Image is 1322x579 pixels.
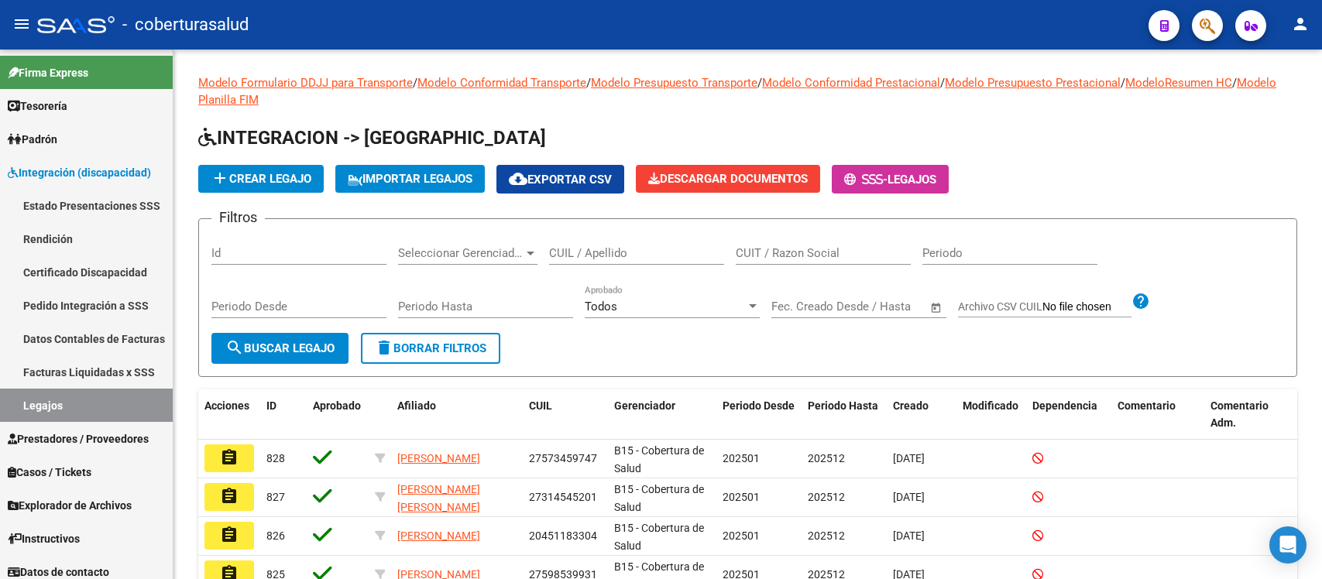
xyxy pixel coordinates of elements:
datatable-header-cell: Gerenciador [608,389,716,440]
a: Modelo Conformidad Prestacional [762,76,940,90]
span: Comentario [1118,399,1176,412]
mat-icon: assignment [220,487,239,505]
span: Afiliado [397,399,436,412]
a: Modelo Presupuesto Prestacional [945,76,1121,90]
datatable-header-cell: Creado [887,389,956,440]
span: [PERSON_NAME] [PERSON_NAME] [397,483,480,513]
span: Borrar Filtros [375,341,486,355]
span: 826 [266,529,285,542]
span: INTEGRACION -> [GEOGRAPHIC_DATA] [198,127,546,149]
span: Exportar CSV [509,173,612,187]
span: [DATE] [893,529,925,542]
span: Crear Legajo [211,172,311,186]
span: Explorador de Archivos [8,497,132,514]
mat-icon: assignment [220,526,239,544]
span: Tesorería [8,98,67,115]
input: Start date [771,300,822,313]
button: IMPORTAR LEGAJOS [335,165,485,193]
span: 202501 [723,491,760,503]
span: Periodo Desde [723,399,795,412]
span: Firma Express [8,64,88,81]
span: Descargar Documentos [648,172,808,186]
span: - coberturasalud [122,8,249,42]
datatable-header-cell: Comentario [1111,389,1204,440]
span: Comentario Adm. [1210,399,1269,430]
datatable-header-cell: Aprobado [307,389,369,440]
datatable-header-cell: ID [260,389,307,440]
datatable-header-cell: Comentario Adm. [1204,389,1297,440]
span: Casos / Tickets [8,464,91,481]
span: Periodo Hasta [808,399,878,412]
a: Modelo Conformidad Transporte [417,76,586,90]
span: B15 - Cobertura de Salud [614,483,704,513]
span: Integración (discapacidad) [8,164,151,181]
mat-icon: add [211,169,229,187]
span: 827 [266,491,285,503]
button: Exportar CSV [496,165,624,194]
span: [PERSON_NAME] [397,452,480,464]
button: Crear Legajo [198,165,324,193]
mat-icon: delete [375,338,393,357]
span: Acciones [204,399,249,412]
span: - [844,173,888,187]
datatable-header-cell: Periodo Desde [716,389,802,440]
span: 27573459747 [529,452,597,464]
span: 202512 [808,452,845,464]
span: Dependencia [1032,399,1097,412]
span: 27314545201 [529,491,597,503]
input: Archivo CSV CUIL [1042,300,1131,314]
span: Seleccionar Gerenciador [398,246,524,260]
span: B15 - Cobertura de Salud [614,522,704,552]
span: 202501 [723,452,760,464]
button: Buscar Legajo [211,333,349,364]
span: 202512 [808,491,845,503]
button: -Legajos [832,165,949,194]
mat-icon: cloud_download [509,170,527,188]
span: B15 - Cobertura de Salud [614,444,704,475]
button: Descargar Documentos [636,165,820,193]
a: Modelo Presupuesto Transporte [591,76,757,90]
button: Borrar Filtros [361,333,500,364]
span: IMPORTAR LEGAJOS [348,172,472,186]
span: Padrón [8,131,57,148]
span: 20451183304 [529,529,597,542]
span: ID [266,399,276,412]
div: Open Intercom Messenger [1269,526,1307,564]
span: 202501 [723,529,760,542]
datatable-header-cell: Dependencia [1026,389,1111,440]
span: 202512 [808,529,845,542]
span: [DATE] [893,452,925,464]
datatable-header-cell: Periodo Hasta [802,389,887,440]
mat-icon: search [225,338,244,357]
span: Gerenciador [614,399,675,412]
a: Modelo Formulario DDJJ para Transporte [198,76,413,90]
span: Aprobado [313,399,361,412]
span: [PERSON_NAME] [397,529,480,542]
span: 828 [266,452,285,464]
input: End date [836,300,911,313]
span: Todos [585,300,617,313]
span: Creado [893,399,929,412]
span: Legajos [888,173,936,187]
span: Instructivos [8,530,80,547]
mat-icon: help [1131,292,1150,310]
datatable-header-cell: Acciones [198,389,260,440]
button: Open calendar [928,299,946,317]
datatable-header-cell: CUIL [523,389,608,440]
span: [DATE] [893,491,925,503]
span: Modificado [963,399,1018,412]
span: CUIL [529,399,552,412]
span: Prestadores / Proveedores [8,430,149,447]
span: Archivo CSV CUIL [958,300,1042,313]
mat-icon: person [1291,15,1310,33]
datatable-header-cell: Afiliado [391,389,523,440]
span: Buscar Legajo [225,341,335,355]
a: ModeloResumen HC [1125,76,1232,90]
mat-icon: assignment [220,448,239,467]
h3: Filtros [211,207,265,228]
datatable-header-cell: Modificado [956,389,1026,440]
mat-icon: menu [12,15,31,33]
